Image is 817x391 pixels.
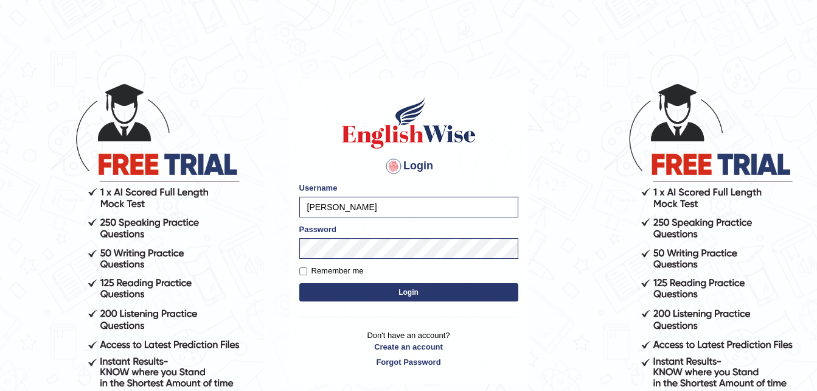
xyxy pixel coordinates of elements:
[299,267,307,275] input: Remember me
[299,341,518,353] a: Create an account
[299,224,336,235] label: Password
[299,157,518,176] h4: Login
[299,182,338,194] label: Username
[299,329,518,367] p: Don't have an account?
[339,96,478,150] img: Logo of English Wise sign in for intelligent practice with AI
[299,356,518,368] a: Forgot Password
[299,265,364,277] label: Remember me
[299,283,518,301] button: Login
